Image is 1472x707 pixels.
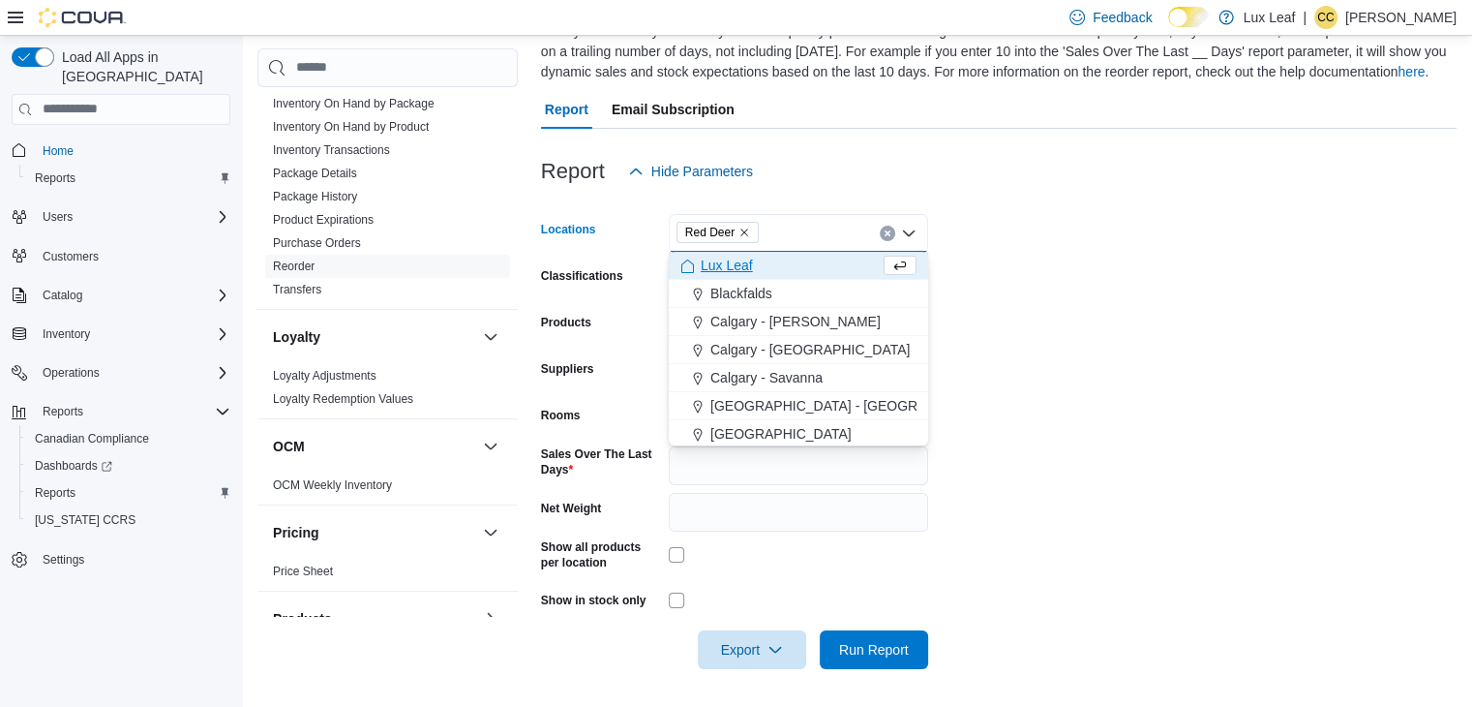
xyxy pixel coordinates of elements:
[676,222,759,243] span: Red Deer
[273,235,361,251] span: Purchase Orders
[27,508,230,532] span: Washington CCRS
[698,630,806,669] button: Export
[541,539,661,570] label: Show all products per location
[35,400,230,423] span: Reports
[43,249,99,264] span: Customers
[651,162,753,181] span: Hide Parameters
[669,280,928,308] button: Blackfalds
[19,425,238,452] button: Canadian Compliance
[1244,6,1296,29] p: Lux Leaf
[901,226,916,241] button: Close list of options
[273,259,315,274] span: Reorder
[710,368,823,387] span: Calgary - Savanna
[19,452,238,479] a: Dashboards
[709,630,795,669] span: Export
[35,548,92,571] a: Settings
[27,454,120,477] a: Dashboards
[27,454,230,477] span: Dashboards
[479,325,502,349] button: Loyalty
[710,284,772,303] span: Blackfalds
[27,481,230,505] span: Reports
[1314,6,1337,29] div: Cassie Cossette
[4,321,238,348] button: Inventory
[273,97,435,110] a: Inventory On Hand by Package
[273,143,390,157] a: Inventory Transactions
[35,361,230,384] span: Operations
[669,252,928,589] div: Choose from the following options
[273,167,357,180] a: Package Details
[541,593,646,608] label: Show in stock only
[541,315,591,330] label: Products
[1397,64,1425,79] a: here
[273,523,318,542] h3: Pricing
[4,282,238,309] button: Catalog
[273,213,374,227] a: Product Expirations
[612,90,735,129] span: Email Subscription
[1317,6,1334,29] span: CC
[12,129,230,625] nav: Complex example
[257,474,518,505] div: OCM
[4,137,238,165] button: Home
[35,431,149,446] span: Canadian Compliance
[273,564,333,579] span: Price Sheet
[27,508,143,532] a: [US_STATE] CCRS
[1303,6,1307,29] p: |
[710,424,852,444] span: [GEOGRAPHIC_DATA]
[35,485,75,501] span: Reports
[35,205,230,229] span: Users
[669,364,928,392] button: Calgary - Savanna
[27,167,230,190] span: Reports
[4,398,238,425] button: Reports
[273,96,435,111] span: Inventory On Hand by Package
[839,640,909,660] span: Run Report
[701,256,753,275] span: Lux Leaf
[27,427,157,450] a: Canadian Compliance
[43,404,83,419] span: Reports
[19,507,238,534] button: [US_STATE] CCRS
[19,165,238,192] button: Reports
[541,21,1447,82] div: View your inventory availability and how quickly products are selling. You can determine the quan...
[35,138,230,163] span: Home
[273,327,475,347] button: Loyalty
[541,501,601,516] label: Net Weight
[4,203,238,231] button: Users
[35,205,80,229] button: Users
[273,565,333,578] a: Price Sheet
[273,477,392,493] span: OCM Weekly Inventory
[273,327,320,347] h3: Loyalty
[273,437,305,456] h3: OCM
[273,119,429,135] span: Inventory On Hand by Product
[273,166,357,181] span: Package Details
[273,609,332,629] h3: Products
[541,361,594,377] label: Suppliers
[1168,27,1169,28] span: Dark Mode
[273,189,357,204] span: Package History
[4,242,238,270] button: Customers
[273,260,315,273] a: Reorder
[669,336,928,364] button: Calgary - [GEOGRAPHIC_DATA]
[257,364,518,418] div: Loyalty
[1168,7,1209,27] input: Dark Mode
[273,368,376,384] span: Loyalty Adjustments
[273,282,321,297] span: Transfers
[738,227,750,238] button: Remove Red Deer from selection in this group
[669,392,928,420] button: [GEOGRAPHIC_DATA] - [GEOGRAPHIC_DATA]
[273,437,475,456] button: OCM
[35,361,107,384] button: Operations
[273,523,475,542] button: Pricing
[35,512,135,528] span: [US_STATE] CCRS
[35,284,90,307] button: Catalog
[27,481,83,505] a: Reports
[35,139,81,163] a: Home
[39,8,126,27] img: Cova
[710,340,910,359] span: Calgary - [GEOGRAPHIC_DATA]
[1093,8,1152,27] span: Feedback
[257,560,518,591] div: Pricing
[19,479,238,507] button: Reports
[273,236,361,250] a: Purchase Orders
[273,190,357,203] a: Package History
[35,284,230,307] span: Catalog
[35,170,75,186] span: Reports
[273,120,429,134] a: Inventory On Hand by Product
[257,22,518,309] div: Inventory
